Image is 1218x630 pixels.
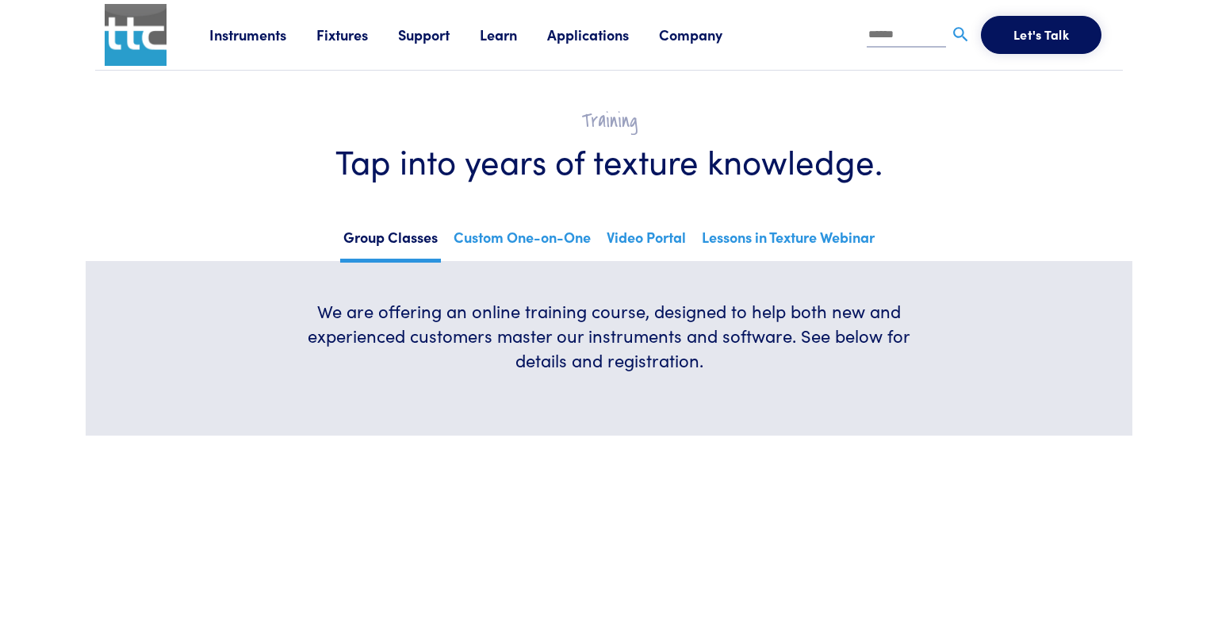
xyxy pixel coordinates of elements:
[105,4,167,66] img: ttc_logo_1x1_v1.0.png
[295,299,923,372] h6: We are offering an online training course, designed to help both new and experienced customers ma...
[659,25,753,44] a: Company
[133,109,1085,133] h2: Training
[133,140,1085,182] h1: Tap into years of texture knowledge.
[450,224,594,259] a: Custom One-on-One
[603,224,689,259] a: Video Portal
[398,25,480,44] a: Support
[340,224,441,263] a: Group Classes
[699,224,878,259] a: Lessons in Texture Webinar
[981,16,1101,54] button: Let's Talk
[209,25,316,44] a: Instruments
[480,25,547,44] a: Learn
[547,25,659,44] a: Applications
[316,25,398,44] a: Fixtures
